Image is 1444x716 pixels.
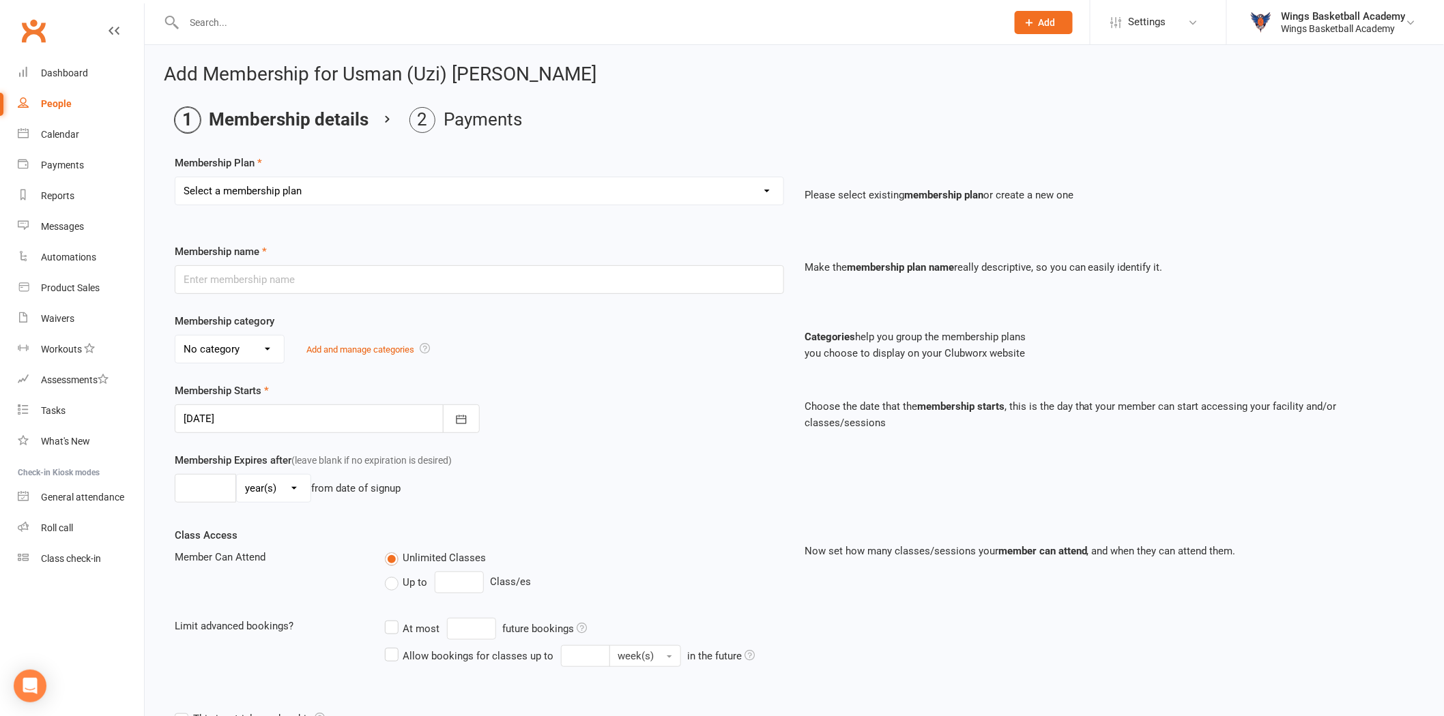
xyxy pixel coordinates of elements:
div: Open Intercom Messenger [14,670,46,702]
a: Reports [18,181,144,211]
div: General attendance [41,492,124,503]
div: At most [403,621,440,637]
a: Waivers [18,303,144,334]
div: Reports [41,190,74,201]
div: Dashboard [41,68,88,78]
div: Member Can Attend [164,549,375,565]
div: Limit advanced bookings? [164,618,375,634]
input: Search... [180,13,997,32]
div: Assessments [41,374,109,385]
span: Add [1039,17,1056,28]
label: Membership category [175,313,274,329]
div: Calendar [41,129,79,140]
a: What's New [18,426,144,457]
label: Membership name [175,243,267,260]
div: Roll call [41,522,73,533]
span: Settings [1129,7,1166,38]
div: Class check-in [41,553,101,564]
label: Membership Starts [175,383,269,399]
a: Clubworx [16,14,50,48]
span: week(s) [618,650,654,662]
img: thumb_image1733802406.png [1247,9,1275,36]
a: General attendance kiosk mode [18,482,144,513]
div: Waivers [41,313,74,324]
a: Messages [18,211,144,242]
div: Allow bookings for classes up to [403,648,554,664]
div: Wings Basketball Academy [1282,10,1406,23]
a: Payments [18,150,144,181]
strong: membership starts [917,400,1005,413]
input: Enter membership name [175,265,784,294]
a: Tasks [18,396,144,426]
input: At mostfuture bookings [447,618,496,640]
p: Now set how many classes/sessions your , and when they can attend them. [805,543,1414,559]
strong: Categories [805,331,855,343]
a: Add and manage categories [306,344,414,355]
label: Class Access [175,527,237,543]
div: People [41,98,72,109]
h2: Add Membership for Usman (Uzi) [PERSON_NAME] [164,64,1425,85]
a: Dashboard [18,58,144,89]
p: help you group the membership plans you choose to display on your Clubworx website [805,329,1414,361]
li: Payments [409,107,522,133]
strong: membership plan name [847,261,954,273]
a: Workouts [18,334,144,365]
span: (leave blank if no expiration is desired) [291,455,452,466]
button: Allow bookings for classes up to in the future [609,645,681,667]
strong: member can attend [998,545,1087,557]
a: Product Sales [18,273,144,303]
div: Automations [41,252,96,263]
div: Wings Basketball Academy [1282,23,1406,35]
a: Class kiosk mode [18,543,144,574]
p: Choose the date that the , this is the day that your member can start accessing your facility and... [805,398,1414,431]
p: Make the really descriptive, so you can easily identify it. [805,259,1414,275]
div: Product Sales [41,282,100,293]
div: from date of signup [311,480,401,496]
div: in the future [688,648,755,664]
input: Allow bookings for classes up to week(s) in the future [561,645,610,667]
a: Calendar [18,119,144,150]
div: Messages [41,221,84,232]
button: Add [1015,11,1073,34]
li: Membership details [175,107,369,133]
span: Up to [403,574,428,588]
strong: membership plan [904,189,983,201]
div: What's New [41,436,90,447]
div: future bookings [503,621,588,637]
p: Please select existing or create a new one [805,187,1414,203]
div: Class/es [385,571,784,593]
div: Workouts [41,344,82,355]
span: Unlimited Classes [403,550,487,564]
div: Tasks [41,405,66,416]
label: Membership Expires after [175,452,452,468]
a: Assessments [18,365,144,396]
a: People [18,89,144,119]
label: Membership Plan [175,155,262,171]
a: Roll call [18,513,144,543]
a: Automations [18,242,144,273]
div: Payments [41,160,84,170]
